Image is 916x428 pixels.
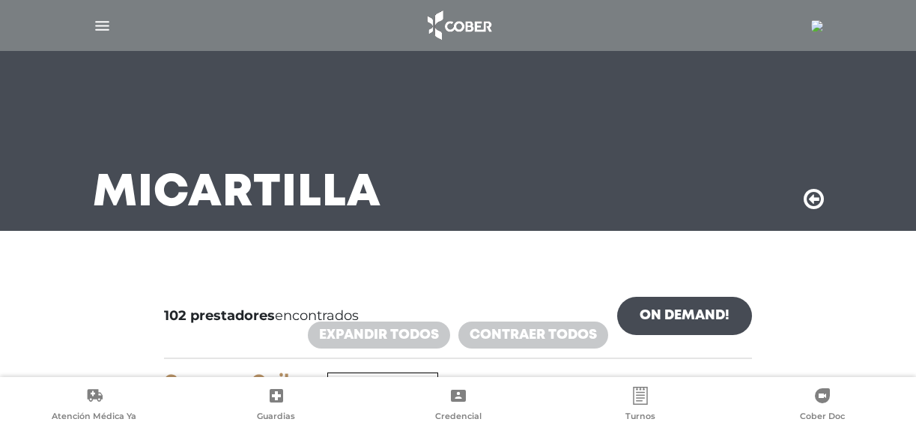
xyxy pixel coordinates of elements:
[93,174,381,213] h3: Mi Cartilla
[93,16,112,35] img: Cober_menu-lines-white.svg
[308,322,450,349] a: Expandir todos
[435,411,482,424] span: Credencial
[164,306,359,326] span: encontrados
[367,387,549,425] a: Credencial
[3,387,185,425] a: Atención Médica Ya
[549,387,731,425] a: Turnos
[164,307,275,324] b: 102 prestadores
[625,411,655,424] span: Turnos
[52,411,136,424] span: Atención Médica Ya
[185,387,367,425] a: Guardias
[731,387,913,425] a: Cober Doc
[419,7,498,43] img: logo_cober_home-white.png
[800,411,845,424] span: Cober Doc
[811,20,823,32] img: 20217
[334,376,431,391] a: Solicitar turno
[617,297,752,335] a: On Demand!
[458,322,608,349] a: Contraer todos
[164,371,752,393] h4: Cemepro Quilmes
[257,411,295,424] span: Guardias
